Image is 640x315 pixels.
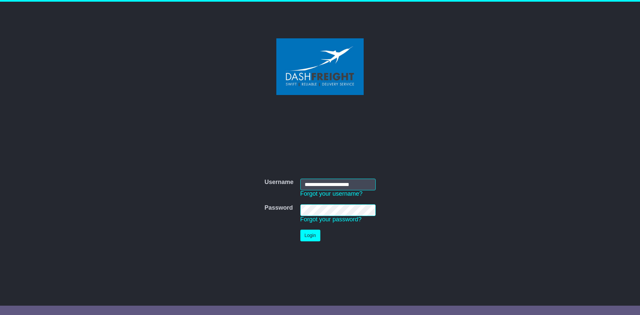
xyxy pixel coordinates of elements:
label: Username [264,179,293,186]
label: Password [264,204,293,212]
button: Login [300,230,320,241]
a: Forgot your username? [300,190,363,197]
a: Forgot your password? [300,216,362,223]
img: Dash Freight [276,38,364,95]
